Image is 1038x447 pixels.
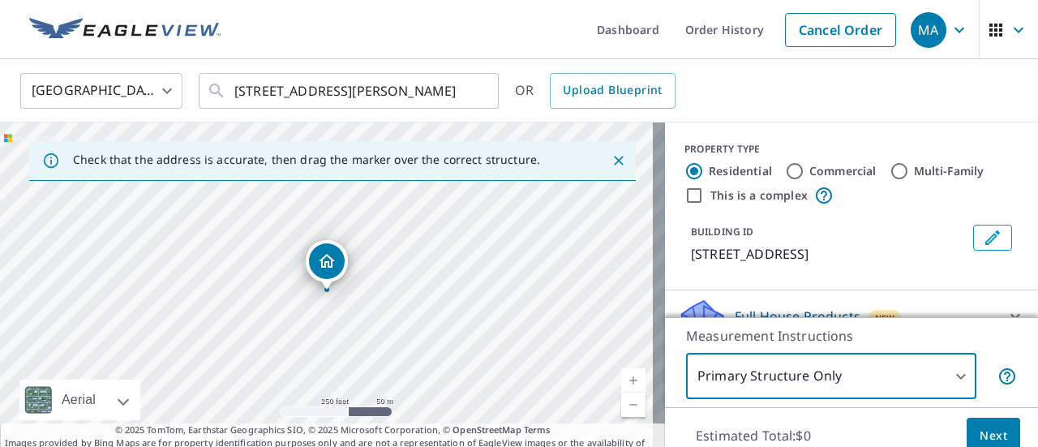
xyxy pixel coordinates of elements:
div: Full House ProductsNew [678,297,1025,336]
p: Check that the address is accurate, then drag the marker over the correct structure. [73,153,540,167]
div: PROPERTY TYPE [684,142,1019,157]
span: Your report will include only the primary structure on the property. For example, a detached gara... [997,367,1017,386]
span: Upload Blueprint [563,80,662,101]
div: MA [911,12,946,48]
a: Current Level 17, Zoom In [621,368,646,393]
span: New [875,312,895,325]
button: Edit building 1 [973,225,1012,251]
div: Primary Structure Only [686,354,976,399]
a: Upload Blueprint [550,73,675,109]
img: EV Logo [29,18,221,42]
a: Current Level 17, Zoom Out [621,393,646,417]
a: Cancel Order [785,13,896,47]
div: [GEOGRAPHIC_DATA] [20,68,182,114]
div: Aerial [57,380,101,420]
button: Close [608,150,629,171]
p: Full House Products [735,307,860,326]
label: This is a complex [710,187,808,204]
div: Dropped pin, building 1, Residential property, 776 Bon Haven Dr Annapolis, MD 21401 [306,240,348,290]
div: OR [515,73,676,109]
label: Residential [709,163,772,179]
span: © 2025 TomTom, Earthstar Geographics SIO, © 2025 Microsoft Corporation, © [115,423,551,437]
span: Next [980,426,1007,446]
input: Search by address or latitude-longitude [234,68,465,114]
label: Multi-Family [914,163,984,179]
p: [STREET_ADDRESS] [691,244,967,264]
label: Commercial [809,163,877,179]
p: BUILDING ID [691,225,753,239]
a: Terms [524,423,551,436]
a: OpenStreetMap [453,423,521,436]
p: Measurement Instructions [686,326,1017,346]
div: Aerial [19,380,140,420]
